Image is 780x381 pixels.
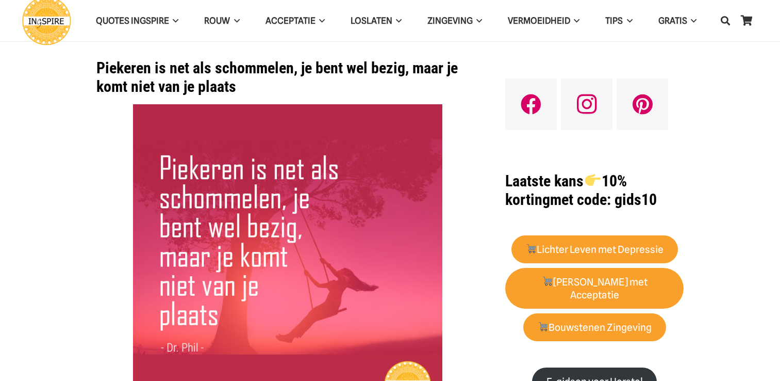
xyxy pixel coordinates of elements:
a: Facebook [505,78,557,130]
span: Zingeving [427,15,473,26]
a: ROUWROUW Menu [191,8,252,34]
span: Zingeving Menu [473,8,482,34]
span: QUOTES INGSPIRE [96,15,169,26]
span: Loslaten Menu [392,8,402,34]
a: Pinterest [617,78,668,130]
span: VERMOEIDHEID [508,15,570,26]
strong: Lichter Leven met Depressie [526,244,664,256]
a: Zoeken [715,8,736,34]
span: TIPS Menu [623,8,632,34]
a: QUOTES INGSPIREQUOTES INGSPIRE Menu [83,8,191,34]
a: 🛒Bouwstenen Zingeving [523,313,666,342]
a: AcceptatieAcceptatie Menu [253,8,338,34]
strong: Laatste kans 10% korting [505,172,626,209]
span: QUOTES INGSPIRE Menu [169,8,178,34]
span: VERMOEIDHEID Menu [570,8,579,34]
span: Acceptatie Menu [316,8,325,34]
h1: met code: gids10 [505,172,684,209]
span: GRATIS Menu [687,8,696,34]
a: VERMOEIDHEIDVERMOEIDHEID Menu [495,8,592,34]
span: Acceptatie [265,15,316,26]
a: TIPSTIPS Menu [592,8,645,34]
a: ZingevingZingeving Menu [414,8,495,34]
img: 🛒 [542,276,552,286]
a: 🛒[PERSON_NAME] met Acceptatie [505,268,684,309]
strong: Bouwstenen Zingeving [538,322,652,334]
strong: [PERSON_NAME] met Acceptatie [542,276,648,301]
a: LoslatenLoslaten Menu [338,8,414,34]
a: GRATISGRATIS Menu [645,8,709,34]
img: 🛒 [538,322,548,331]
a: Instagram [561,78,612,130]
h1: Piekeren is net als schommelen, je bent wel bezig, maar je komt niet van je plaats [96,59,479,96]
span: TIPS [605,15,623,26]
span: ROUW Menu [230,8,239,34]
img: 🛒 [526,244,536,253]
a: 🛒Lichter Leven met Depressie [511,235,678,264]
img: 👉 [585,172,601,188]
span: ROUW [204,15,230,26]
span: Loslaten [351,15,392,26]
span: GRATIS [658,15,687,26]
